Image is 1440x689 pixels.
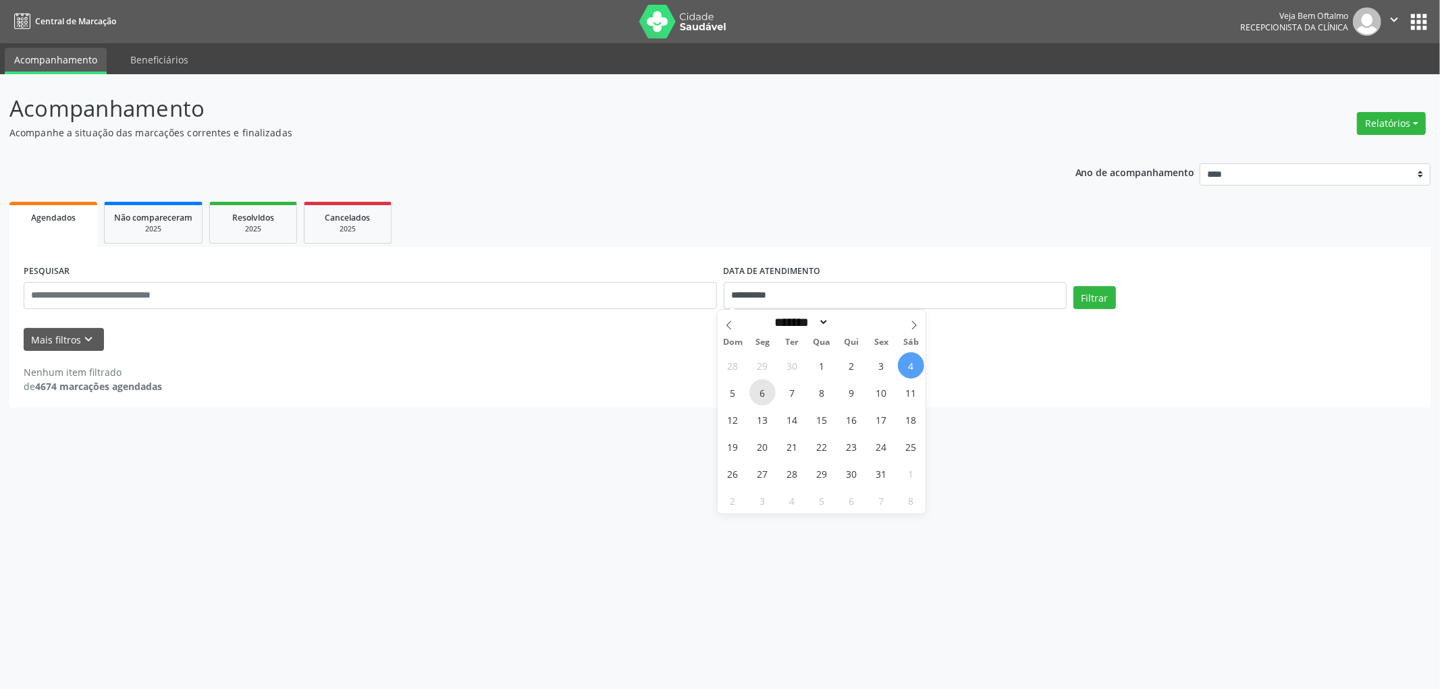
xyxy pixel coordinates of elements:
span: Setembro 30, 2025 [779,352,805,379]
span: Dom [718,338,747,347]
span: Central de Marcação [35,16,116,27]
div: 2025 [314,224,381,234]
span: Outubro 14, 2025 [779,406,805,433]
button: apps [1407,10,1431,34]
span: Outubro 9, 2025 [838,379,865,406]
label: PESQUISAR [24,261,70,282]
a: Beneficiários [121,48,198,72]
div: 2025 [219,224,287,234]
img: img [1353,7,1381,36]
span: Setembro 29, 2025 [749,352,776,379]
span: Outubro 24, 2025 [868,433,895,460]
span: Outubro 7, 2025 [779,379,805,406]
span: Outubro 29, 2025 [809,460,835,487]
span: Outubro 3, 2025 [868,352,895,379]
span: Outubro 2, 2025 [838,352,865,379]
strong: 4674 marcações agendadas [35,380,162,393]
span: Outubro 25, 2025 [898,433,924,460]
span: Outubro 10, 2025 [868,379,895,406]
div: de [24,379,162,393]
span: Outubro 8, 2025 [809,379,835,406]
span: Novembro 2, 2025 [720,487,746,514]
span: Outubro 21, 2025 [779,433,805,460]
span: Outubro 23, 2025 [838,433,865,460]
span: Ter [777,338,807,347]
select: Month [770,315,830,329]
span: Novembro 1, 2025 [898,460,924,487]
input: Year [829,315,874,329]
span: Novembro 3, 2025 [749,487,776,514]
span: Novembro 5, 2025 [809,487,835,514]
p: Acompanhe a situação das marcações correntes e finalizadas [9,126,1005,140]
a: Central de Marcação [9,10,116,32]
span: Outubro 4, 2025 [898,352,924,379]
p: Ano de acompanhamento [1075,163,1195,180]
i:  [1387,12,1402,27]
span: Outubro 16, 2025 [838,406,865,433]
span: Outubro 11, 2025 [898,379,924,406]
span: Outubro 17, 2025 [868,406,895,433]
button: Mais filtroskeyboard_arrow_down [24,328,104,352]
span: Novembro 6, 2025 [838,487,865,514]
span: Outubro 1, 2025 [809,352,835,379]
span: Outubro 5, 2025 [720,379,746,406]
span: Outubro 12, 2025 [720,406,746,433]
span: Outubro 28, 2025 [779,460,805,487]
span: Outubro 19, 2025 [720,433,746,460]
span: Outubro 15, 2025 [809,406,835,433]
span: Qui [836,338,866,347]
span: Novembro 4, 2025 [779,487,805,514]
span: Agendados [31,212,76,223]
div: Veja Bem Oftalmo [1240,10,1348,22]
span: Cancelados [325,212,371,223]
span: Sáb [896,338,926,347]
span: Seg [747,338,777,347]
span: Novembro 8, 2025 [898,487,924,514]
span: Outubro 20, 2025 [749,433,776,460]
button: Relatórios [1357,112,1426,135]
span: Outubro 13, 2025 [749,406,776,433]
div: 2025 [114,224,192,234]
span: Sex [866,338,896,347]
span: Outubro 6, 2025 [749,379,776,406]
span: Outubro 27, 2025 [749,460,776,487]
label: DATA DE ATENDIMENTO [724,261,821,282]
span: Qua [807,338,836,347]
button:  [1381,7,1407,36]
span: Outubro 22, 2025 [809,433,835,460]
span: Resolvidos [232,212,274,223]
span: Novembro 7, 2025 [868,487,895,514]
div: Nenhum item filtrado [24,365,162,379]
span: Outubro 18, 2025 [898,406,924,433]
span: Outubro 26, 2025 [720,460,746,487]
span: Outubro 30, 2025 [838,460,865,487]
span: Setembro 28, 2025 [720,352,746,379]
span: Não compareceram [114,212,192,223]
span: Recepcionista da clínica [1240,22,1348,33]
i: keyboard_arrow_down [82,332,97,347]
button: Filtrar [1073,286,1116,309]
p: Acompanhamento [9,92,1005,126]
a: Acompanhamento [5,48,107,74]
span: Outubro 31, 2025 [868,460,895,487]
